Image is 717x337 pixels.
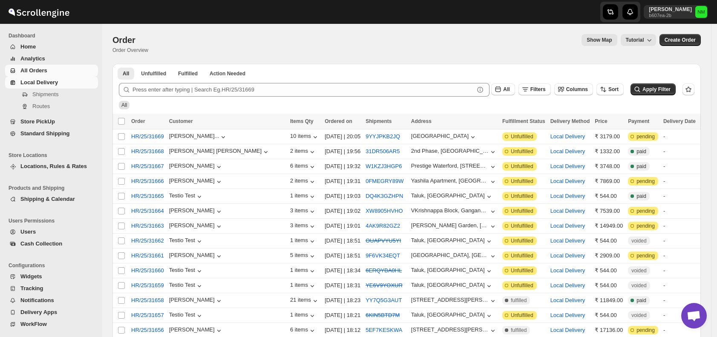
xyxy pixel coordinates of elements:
[511,148,533,155] span: Unfulfilled
[644,5,708,19] button: User menu
[325,311,360,320] div: [DATE] | 18:21
[530,86,546,92] span: Filters
[550,118,590,124] span: Delivery Method
[411,237,485,243] div: Taluk, [GEOGRAPHIC_DATA]
[550,163,585,169] button: Local Delivery
[169,282,204,290] div: Testio Test
[169,133,219,139] div: [PERSON_NAME]...
[366,312,400,318] button: 6KIN5BTD7M
[366,208,403,214] button: XW8905HVHO
[636,178,655,185] span: pending
[32,91,58,97] span: Shipments
[290,177,317,186] div: 2 items
[20,273,42,280] span: Widgets
[659,34,701,46] button: Create custom order
[325,162,360,171] div: [DATE] | 19:32
[210,70,245,77] span: Action Needed
[169,252,223,260] div: [PERSON_NAME]
[5,65,98,77] button: All Orders
[621,34,656,46] button: Tutorial
[9,262,98,269] span: Configurations
[663,281,696,290] div: -
[325,147,360,156] div: [DATE] | 19:56
[366,237,401,244] button: OUAPVYU5YI
[290,252,317,260] button: 5 items
[169,267,204,275] button: Testio Test
[502,118,545,124] span: Fulfillment Status
[550,133,585,140] button: Local Delivery
[290,163,317,171] button: 6 items
[550,208,585,214] button: Local Delivery
[550,252,585,259] button: Local Delivery
[131,266,164,275] span: HR/25/31660
[136,68,171,80] button: Unfulfilled
[32,103,50,109] span: Routes
[290,118,314,124] span: Items Qty
[325,237,360,245] div: [DATE] | 18:51
[511,208,533,214] span: Unfulfilled
[649,6,692,13] p: [PERSON_NAME]
[411,252,489,258] div: [GEOGRAPHIC_DATA], [GEOGRAPHIC_DATA]
[5,53,98,65] button: Analytics
[169,311,204,320] button: Testio Test
[131,326,164,334] span: HR/25/31656
[595,326,623,334] div: ₹ 17136.00
[325,118,352,124] span: Ordered on
[5,294,98,306] button: Notifications
[411,148,497,156] button: 2nd Phase, [GEOGRAPHIC_DATA], Banashankari 3rd Stage
[126,189,169,203] button: HR/25/31665
[290,297,320,305] button: 21 items
[169,297,223,305] div: [PERSON_NAME]
[663,118,696,124] span: Delivery Date
[126,279,169,292] button: HR/25/31659
[663,237,696,245] div: -
[411,267,485,273] div: Taluk, [GEOGRAPHIC_DATA]
[608,86,619,92] span: Sort
[595,311,623,320] div: ₹ 544.00
[169,148,270,156] button: [PERSON_NAME] [PERSON_NAME]
[566,86,588,92] span: Columns
[126,219,169,233] button: HR/25/31663
[126,323,169,337] button: HR/25/31656
[169,326,223,335] button: [PERSON_NAME]
[123,70,129,77] span: All
[626,37,644,43] span: Tutorial
[511,237,533,244] span: Unfulfilled
[411,311,485,318] div: Taluk, [GEOGRAPHIC_DATA]
[112,35,135,45] span: Order
[169,118,193,124] span: Customer
[411,267,493,275] button: Taluk, [GEOGRAPHIC_DATA]
[131,237,164,245] span: HR/25/31662
[121,102,127,108] span: All
[631,312,646,319] span: voided
[20,55,45,62] span: Analytics
[550,297,585,303] button: Local Delivery
[126,160,169,173] button: HR/25/31667
[290,311,317,320] button: 1 items
[169,207,223,216] div: [PERSON_NAME]
[169,163,223,171] button: [PERSON_NAME]
[665,37,696,43] span: Create Order
[663,311,696,320] div: -
[636,223,655,229] span: pending
[20,285,43,291] span: Tracking
[325,296,360,305] div: [DATE] | 18:23
[550,312,585,318] button: Local Delivery
[5,41,98,53] button: Home
[126,234,169,248] button: HR/25/31662
[366,133,400,140] button: 9YYJPKB2JQ
[550,267,585,274] button: Local Delivery
[141,70,166,77] span: Unfulfilled
[663,207,696,215] div: -
[131,251,164,260] span: HR/25/31661
[126,308,169,322] button: HR/25/31657
[169,133,228,141] button: [PERSON_NAME]...
[411,118,432,124] span: Address
[411,207,497,216] button: VKrishnappa Block, Ganganagar
[20,67,47,74] span: All Orders
[595,192,623,200] div: ₹ 544.00
[325,132,360,141] div: [DATE] | 20:05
